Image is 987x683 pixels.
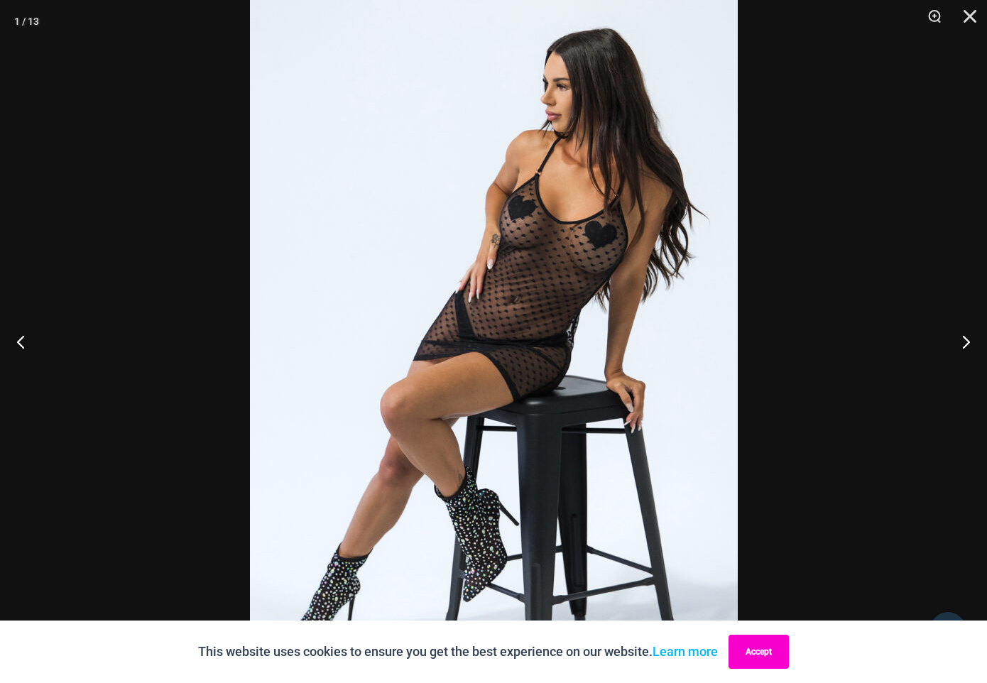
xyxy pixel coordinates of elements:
button: Accept [729,635,789,669]
button: Next [934,306,987,377]
p: This website uses cookies to ensure you get the best experience on our website. [198,641,718,662]
div: 1 / 13 [14,11,39,32]
a: Learn more [653,644,718,659]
